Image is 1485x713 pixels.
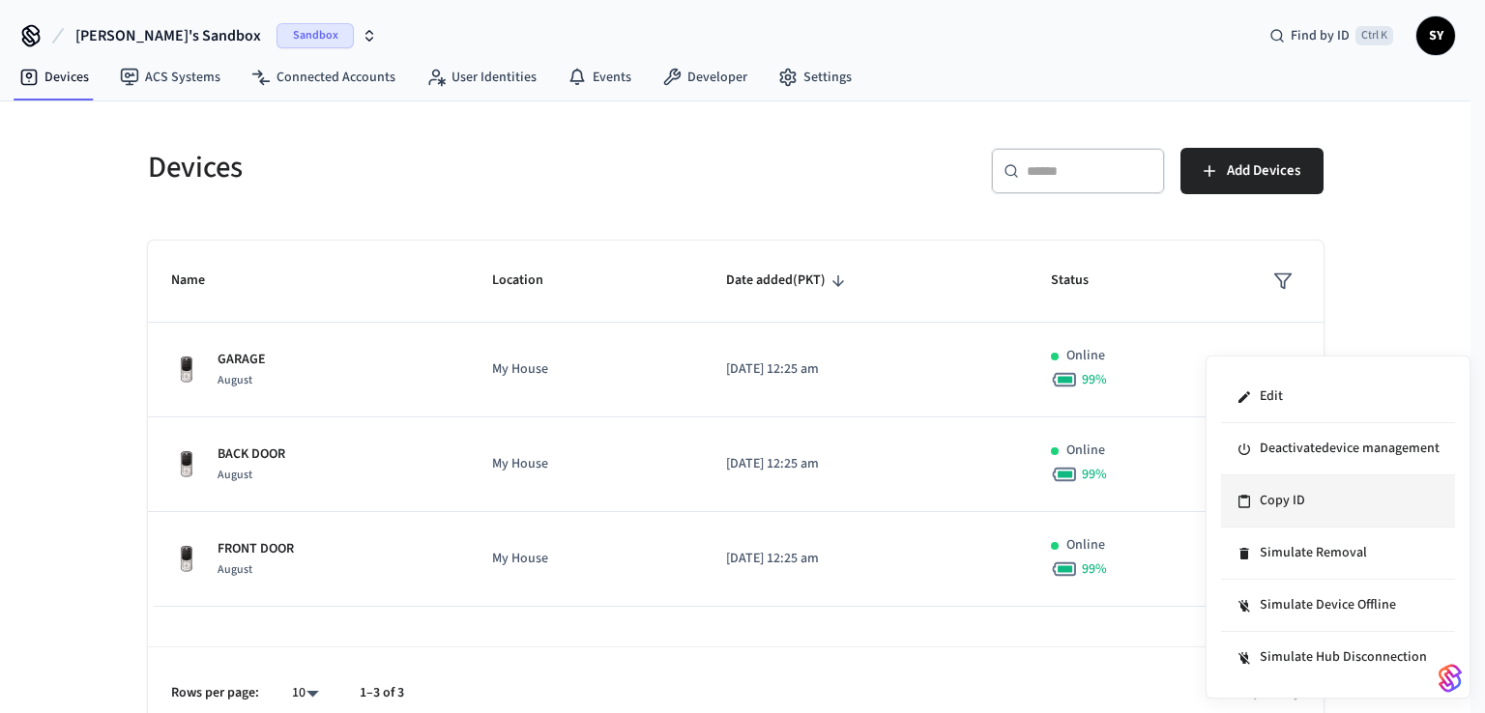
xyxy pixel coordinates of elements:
[1221,632,1455,683] li: Simulate Hub Disconnection
[1221,528,1455,580] li: Simulate Removal
[1221,475,1455,528] li: Copy ID
[1439,663,1462,694] img: SeamLogoGradient.69752ec5.svg
[1221,371,1455,423] li: Edit
[1221,423,1455,475] li: Deactivate device management
[1221,580,1455,632] li: Simulate Device Offline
